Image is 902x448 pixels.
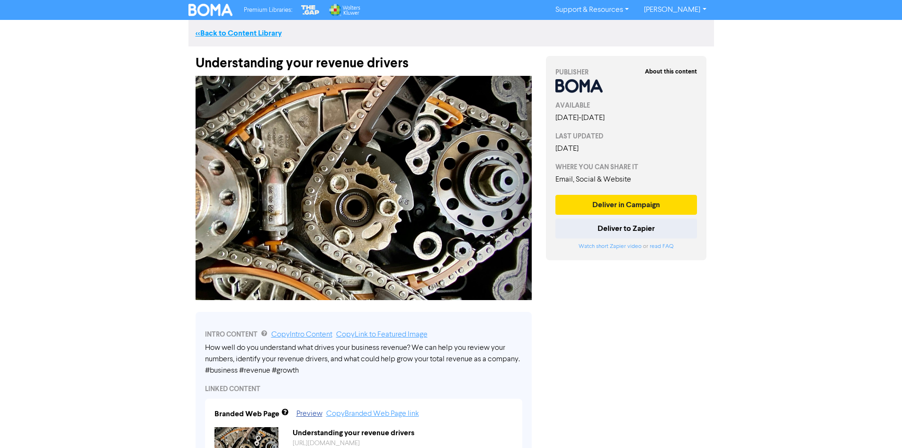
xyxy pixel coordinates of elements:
div: Understanding your revenue drivers [286,427,520,439]
div: LINKED CONTENT [205,384,522,394]
div: WHERE YOU CAN SHARE IT [555,162,697,172]
div: [DATE] [555,143,697,155]
strong: About this content [645,68,697,75]
iframe: Chat Widget [783,346,902,448]
a: Copy Link to Featured Image [336,331,428,338]
div: How well do you understand what drives your business revenue? We can help you review your numbers... [205,342,522,376]
a: Support & Resources [548,2,636,18]
button: Deliver in Campaign [555,195,697,215]
span: Premium Libraries: [244,7,292,13]
div: or [555,242,697,251]
a: [PERSON_NAME] [636,2,714,18]
div: LAST UPDATED [555,131,697,141]
button: Deliver to Zapier [555,219,697,238]
div: [DATE] - [DATE] [555,112,697,124]
img: BOMA Logo [188,4,233,16]
a: Copy Branded Web Page link [326,410,419,418]
a: Copy Intro Content [271,331,332,338]
div: PUBLISHER [555,67,697,77]
a: <<Back to Content Library [196,28,282,38]
div: Email, Social & Website [555,174,697,185]
a: [URL][DOMAIN_NAME] [293,440,360,447]
div: Branded Web Page [214,408,279,420]
div: AVAILABLE [555,101,697,110]
a: read FAQ [650,244,673,249]
div: Understanding your revenue drivers [196,46,532,71]
div: INTRO CONTENT [205,329,522,340]
img: Wolters Kluwer [328,4,360,16]
a: Watch short Zapier video [579,244,642,249]
a: Preview [296,410,322,418]
img: The Gap [300,4,321,16]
